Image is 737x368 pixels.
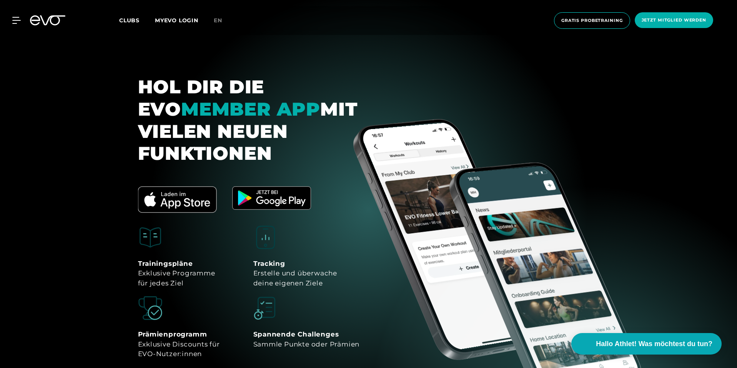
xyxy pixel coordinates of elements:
[214,17,222,24] span: en
[155,17,198,24] a: MYEVO LOGIN
[138,225,163,250] img: [object Object]
[253,225,278,250] img: [object Object]
[181,98,320,120] em: MEMBER APP
[138,296,163,320] img: [object Object]
[138,259,215,288] div: Exklusive Programme für jedes Ziel
[571,333,722,355] button: Hallo Athlet! Was möchtest du tun?
[642,17,706,23] span: Jetzt Mitglied werden
[253,296,278,320] img: [object Object]
[632,12,715,29] a: Jetzt Mitglied werden
[214,16,231,25] a: en
[253,330,360,349] div: Sammle Punkte oder Prämien
[119,17,140,24] span: Clubs
[138,330,220,359] div: Exklusive Discounts für EVO-Nutzer:innen
[119,17,155,24] a: Clubs
[552,12,632,29] a: Gratis Probetraining
[596,339,712,349] span: Hallo Athlet! Was möchtest du tun?
[138,260,193,267] strong: Trainingspläne
[253,330,339,338] strong: Spannende Challenges
[138,76,361,164] div: HOL DIR DIE EVO MIT VIELEN NEUEN FUNKTIONEN
[253,260,285,267] strong: Tracking
[232,186,311,210] img: evofitness app
[138,186,217,213] img: evofitness app
[138,330,207,338] strong: Prämienprogramm
[561,17,623,24] span: Gratis Probetraining
[253,259,338,288] div: Erstelle und überwache deine eigenen Ziele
